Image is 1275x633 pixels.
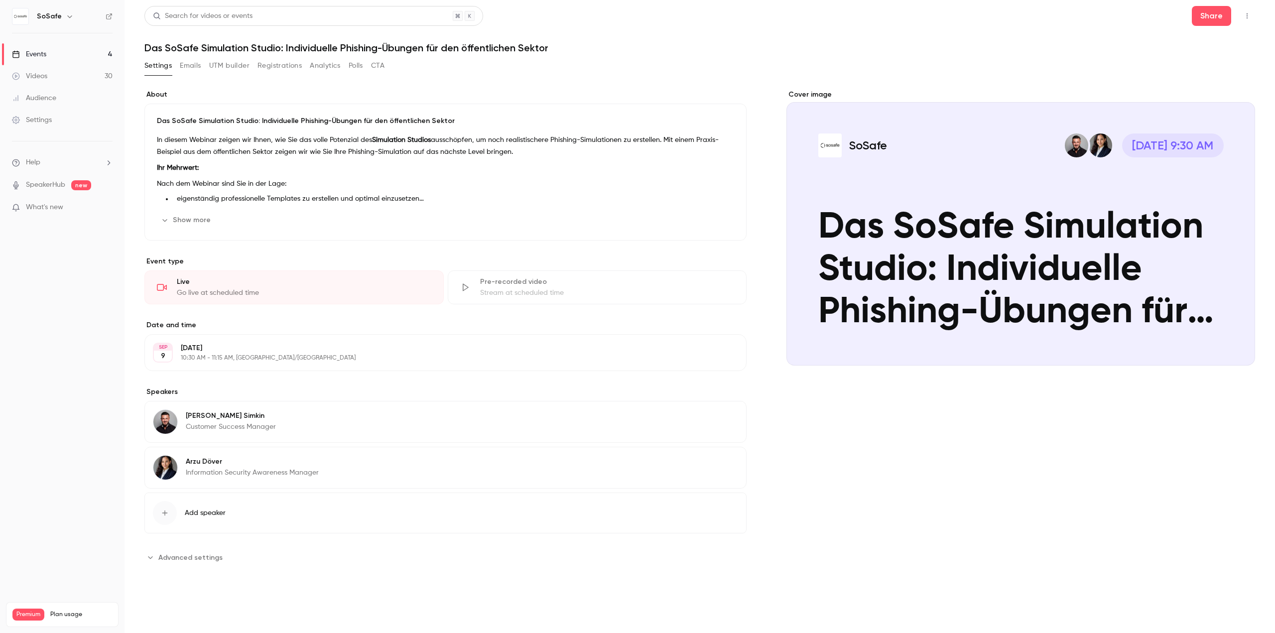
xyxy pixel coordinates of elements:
[144,58,172,74] button: Settings
[37,11,62,21] h6: SoSafe
[161,351,165,361] p: 9
[153,410,177,434] img: Gabriel Simkin
[12,71,47,81] div: Videos
[186,468,319,478] p: Information Security Awareness Manager
[144,493,747,533] button: Add speaker
[26,180,65,190] a: SpeakerHub
[786,90,1255,100] label: Cover image
[186,411,276,421] p: [PERSON_NAME] Simkin
[144,256,747,266] p: Event type
[12,609,44,621] span: Premium
[50,611,112,619] span: Plan usage
[144,90,747,100] label: About
[177,288,431,298] div: Go live at scheduled time
[12,157,113,168] li: help-dropdown-opener
[26,157,40,168] span: Help
[157,116,734,126] p: Das SoSafe Simulation Studio: Individuelle Phishing-Übungen für den öffentlichen Sektor
[26,202,63,213] span: What's new
[1192,6,1231,26] button: Share
[144,270,444,304] div: LiveGo live at scheduled time
[157,134,734,158] p: In diesem Webinar zeigen wir Ihnen, wie Sie das volle Potenzial des ausschöpfen, um noch realisti...
[186,422,276,432] p: Customer Success Manager
[144,401,747,443] div: Gabriel Simkin[PERSON_NAME] SimkinCustomer Success Manager
[12,8,28,24] img: SoSafe
[157,164,199,171] strong: Ihr Mehrwert:
[101,203,113,212] iframe: Noticeable Trigger
[480,277,735,287] div: Pre-recorded video
[180,58,201,74] button: Emails
[186,457,319,467] p: Arzu Döver
[153,456,177,480] img: Arzu Döver
[153,11,253,21] div: Search for videos or events
[181,343,694,353] p: [DATE]
[144,447,747,489] div: Arzu DöverArzu DöverInformation Security Awareness Manager
[144,42,1255,54] h1: Das SoSafe Simulation Studio: Individuelle Phishing-Übungen für den öffentlichen Sektor
[154,344,172,351] div: SEP
[71,180,91,190] span: new
[257,58,302,74] button: Registrations
[209,58,250,74] button: UTM builder
[144,387,747,397] label: Speakers
[158,552,223,563] span: Advanced settings
[144,549,229,565] button: Advanced settings
[173,194,734,204] li: eigenständig professionelle Templates zu erstellen und optimal einzusetzen
[371,58,384,74] button: CTA
[12,93,56,103] div: Audience
[448,270,747,304] div: Pre-recorded videoStream at scheduled time
[12,115,52,125] div: Settings
[372,136,431,143] strong: Simulation Studios
[310,58,341,74] button: Analytics
[177,277,431,287] div: Live
[157,212,217,228] button: Show more
[144,549,747,565] section: Advanced settings
[480,288,735,298] div: Stream at scheduled time
[185,508,226,518] span: Add speaker
[157,178,734,190] p: Nach dem Webinar sind Sie in der Lage:
[12,49,46,59] div: Events
[349,58,363,74] button: Polls
[144,320,747,330] label: Date and time
[786,90,1255,366] section: Cover image
[181,354,694,362] p: 10:30 AM - 11:15 AM, [GEOGRAPHIC_DATA]/[GEOGRAPHIC_DATA]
